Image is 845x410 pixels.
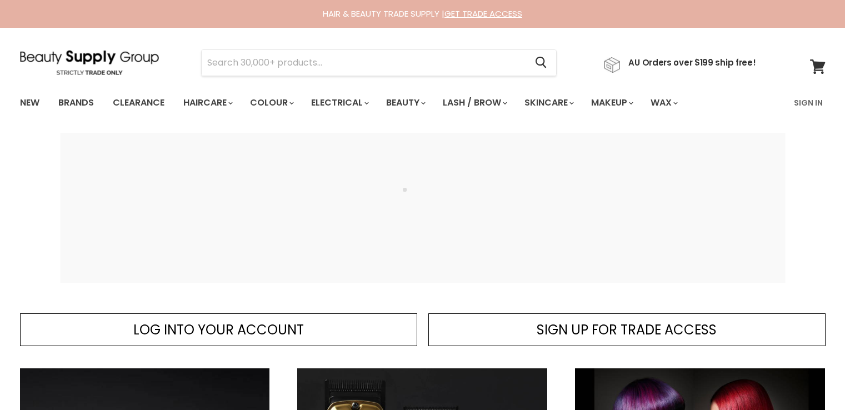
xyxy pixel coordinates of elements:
[12,91,48,114] a: New
[583,91,640,114] a: Makeup
[20,313,417,347] a: LOG INTO YOUR ACCOUNT
[133,321,304,339] span: LOG INTO YOUR ACCOUNT
[12,87,737,119] ul: Main menu
[378,91,432,114] a: Beauty
[6,8,839,19] div: HAIR & BEAUTY TRADE SUPPLY |
[527,50,556,76] button: Search
[303,91,376,114] a: Electrical
[787,91,829,114] a: Sign In
[642,91,684,114] a: Wax
[428,313,826,347] a: SIGN UP FOR TRADE ACCESS
[444,8,522,19] a: GET TRADE ACCESS
[202,50,527,76] input: Search
[516,91,581,114] a: Skincare
[242,91,301,114] a: Colour
[175,91,239,114] a: Haircare
[6,87,839,119] nav: Main
[537,321,717,339] span: SIGN UP FOR TRADE ACCESS
[50,91,102,114] a: Brands
[434,91,514,114] a: Lash / Brow
[201,49,557,76] form: Product
[104,91,173,114] a: Clearance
